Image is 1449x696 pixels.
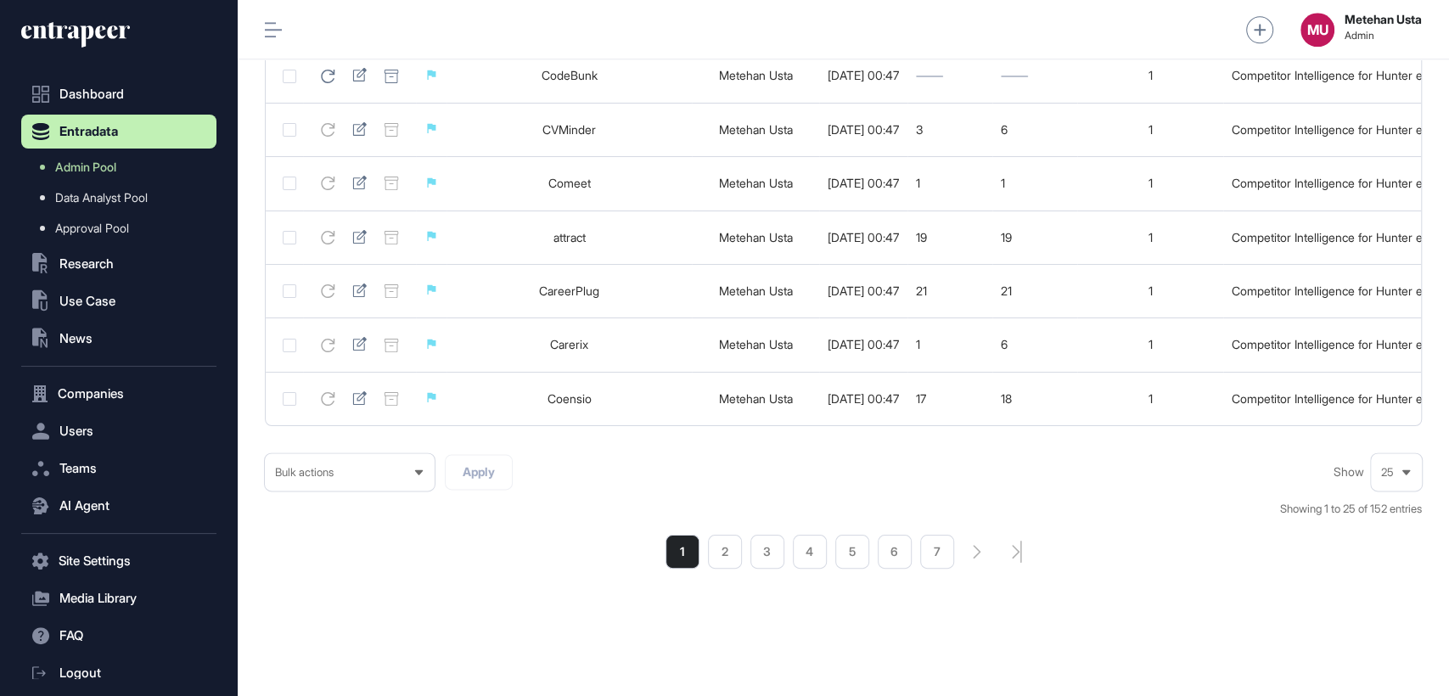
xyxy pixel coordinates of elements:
button: FAQ [21,619,216,653]
span: FAQ [59,629,83,643]
a: 1 [666,535,699,569]
a: 3 [750,535,784,569]
span: Admin [1345,30,1422,42]
button: Site Settings [21,544,216,578]
a: 6 [878,535,912,569]
div: 1 [1086,69,1215,82]
span: AI Agent [59,499,110,513]
a: CodeBunk [542,68,598,82]
a: search-pagination-last-page-button [1012,541,1022,563]
span: Use Case [59,295,115,308]
span: Bulk actions [275,466,334,479]
a: Admin Pool [30,152,216,182]
div: Competitor Intelligence for Hunter e1 [1232,177,1427,190]
span: Companies [58,387,124,401]
a: Metehan Usta [719,230,793,244]
button: Companies [21,377,216,411]
div: 1 [1086,392,1215,406]
span: Approval Pool [55,222,129,235]
button: Teams [21,452,216,486]
a: CVMinder [542,122,596,137]
a: Logout [21,656,216,690]
div: 18 [1001,392,1069,406]
div: [DATE] 00:47 [828,392,899,406]
a: Coensio [548,391,592,406]
div: [DATE] 00:47 [828,338,899,351]
span: Dashboard [59,87,124,101]
div: 1 [1086,284,1215,298]
div: MU [1300,13,1334,47]
div: [DATE] 00:47 [828,123,899,137]
span: Research [59,257,114,271]
div: Competitor Intelligence for Hunter e1 [1232,69,1427,82]
span: Media Library [59,592,137,605]
div: Competitor Intelligence for Hunter e1 [1232,284,1427,298]
a: attract [553,230,586,244]
span: Data Analyst Pool [55,191,148,205]
a: 7 [920,535,954,569]
a: Metehan Usta [719,122,793,137]
div: 1 [1086,231,1215,244]
span: News [59,332,93,345]
a: Metehan Usta [719,176,793,190]
div: 1 [1086,123,1215,137]
div: 6 [1001,338,1069,351]
a: CareerPlug [539,283,599,298]
div: 3 [916,123,984,137]
a: 5 [835,535,869,569]
div: 1 [1001,177,1069,190]
button: Entradata [21,115,216,149]
span: 25 [1381,466,1394,479]
button: AI Agent [21,489,216,523]
a: Data Analyst Pool [30,182,216,213]
div: 1 [1086,338,1215,351]
a: Approval Pool [30,213,216,244]
span: Teams [59,462,97,475]
div: 1 [916,177,984,190]
div: 21 [916,284,984,298]
a: Metehan Usta [719,391,793,406]
a: Dashboard [21,77,216,111]
div: 19 [1001,231,1069,244]
a: 4 [793,535,827,569]
strong: Metehan Usta [1345,13,1422,26]
div: 1 [1086,177,1215,190]
div: Competitor Intelligence for Hunter e1 [1232,231,1427,244]
span: Admin Pool [55,160,116,174]
button: Use Case [21,284,216,318]
div: 1 [916,338,984,351]
a: Carerix [550,337,588,351]
a: Metehan Usta [719,337,793,351]
span: Logout [59,666,101,680]
div: [DATE] 00:47 [828,284,899,298]
button: Media Library [21,581,216,615]
a: Metehan Usta [719,283,793,298]
div: 19 [916,231,984,244]
div: Competitor Intelligence for Hunter e1 [1232,392,1427,406]
span: Site Settings [59,554,131,568]
div: Competitor Intelligence for Hunter e1 [1232,338,1427,351]
button: Research [21,247,216,281]
span: Entradata [59,125,118,138]
div: [DATE] 00:47 [828,177,899,190]
div: Showing 1 to 25 of 152 entries [1280,501,1422,518]
div: [DATE] 00:47 [828,231,899,244]
a: Metehan Usta [719,68,793,82]
div: 21 [1001,284,1069,298]
a: 2 [708,535,742,569]
span: Show [1334,465,1364,479]
a: search-pagination-next-button [973,545,981,558]
div: Competitor Intelligence for Hunter e1 [1232,123,1427,137]
div: 6 [1001,123,1069,137]
button: Users [21,414,216,448]
a: Comeet [548,176,591,190]
div: 17 [916,392,984,406]
div: [DATE] 00:47 [828,69,899,82]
